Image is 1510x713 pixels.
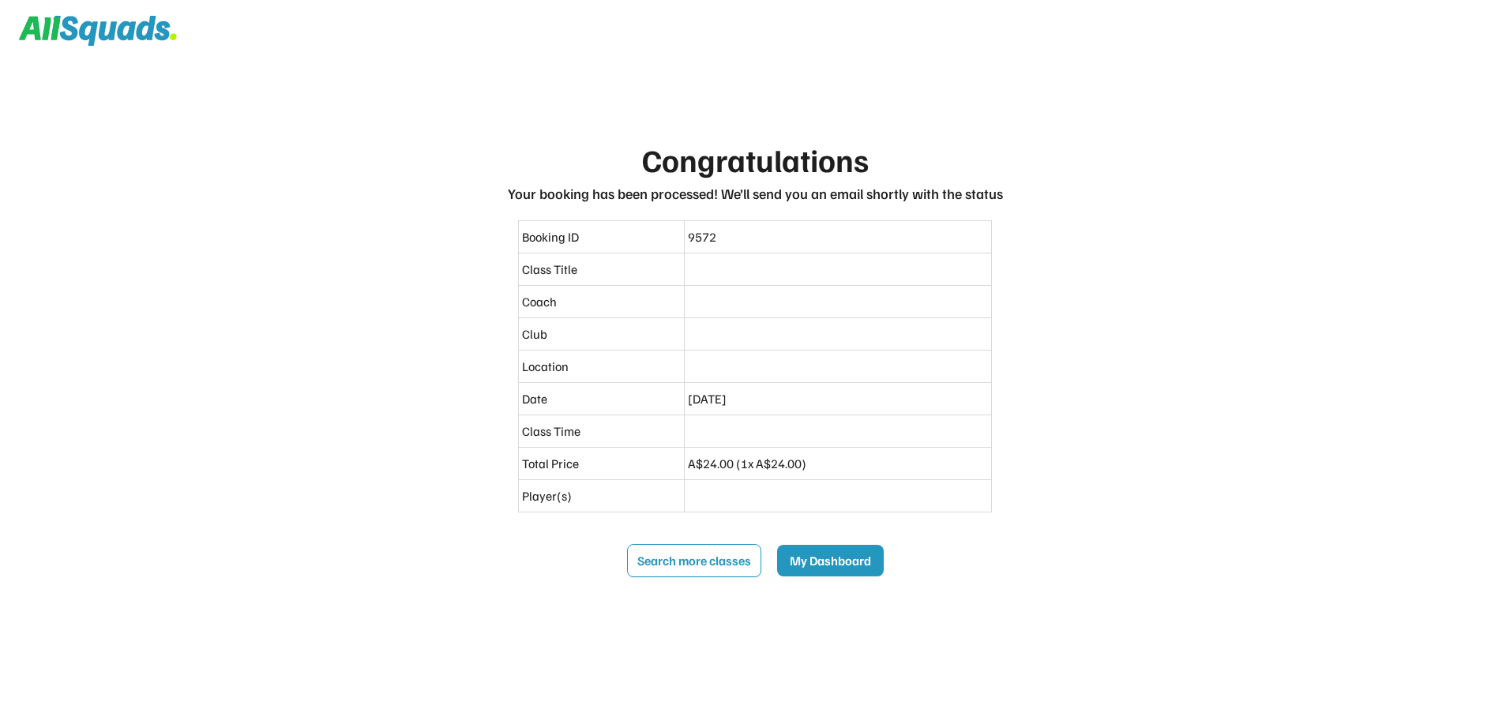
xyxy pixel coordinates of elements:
[522,454,681,473] div: Total Price
[627,544,761,577] button: Search more classes
[522,325,681,343] div: Club
[522,357,681,376] div: Location
[777,545,884,576] button: My Dashboard
[688,227,988,246] div: 9572
[19,16,177,46] img: Squad%20Logo.svg
[522,227,681,246] div: Booking ID
[642,136,869,183] div: Congratulations
[522,389,681,408] div: Date
[688,454,988,473] div: A$24.00 (1x A$24.00)
[522,260,681,279] div: Class Title
[522,422,681,441] div: Class Time
[522,292,681,311] div: Coach
[688,389,988,408] div: [DATE]
[508,183,1003,205] div: Your booking has been processed! We’ll send you an email shortly with the status
[522,486,681,505] div: Player(s)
